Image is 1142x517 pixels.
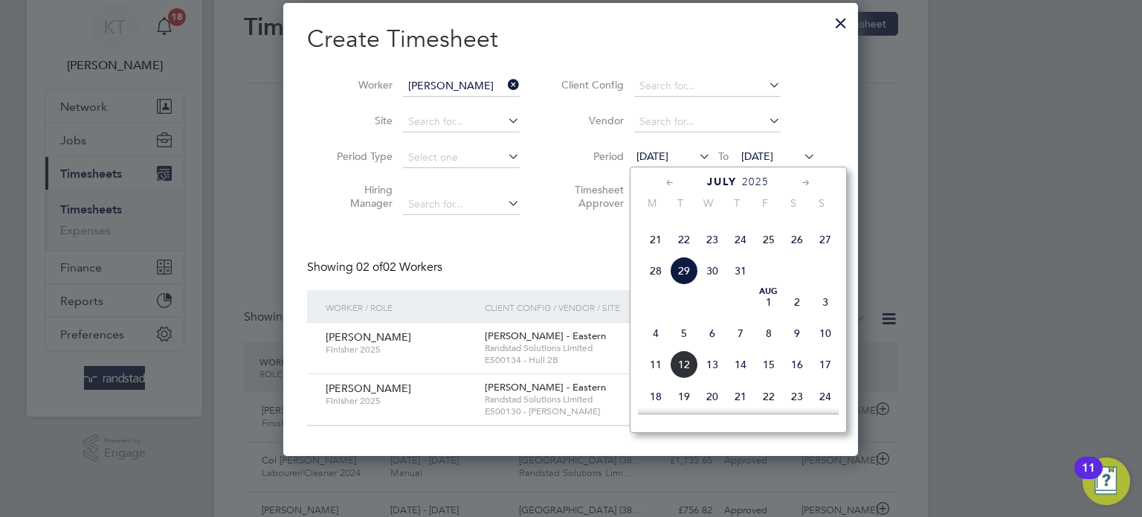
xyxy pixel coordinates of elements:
[811,382,839,411] span: 24
[322,290,481,324] div: Worker / Role
[634,112,781,132] input: Search for...
[638,196,666,210] span: M
[755,350,783,379] span: 15
[707,176,737,188] span: July
[779,196,807,210] span: S
[642,382,670,411] span: 18
[481,290,720,324] div: Client Config / Vendor / Site
[666,196,694,210] span: T
[642,350,670,379] span: 11
[557,78,624,91] label: Client Config
[485,342,716,354] span: Randstad Solutions Limited
[783,350,811,379] span: 16
[726,257,755,285] span: 31
[726,225,755,254] span: 24
[356,260,383,274] span: 02 of
[755,319,783,347] span: 8
[356,260,442,274] span: 02 Workers
[783,382,811,411] span: 23
[755,225,783,254] span: 25
[1083,457,1130,505] button: Open Resource Center, 11 new notifications
[326,183,393,210] label: Hiring Manager
[783,288,811,316] span: 2
[751,196,779,210] span: F
[726,382,755,411] span: 21
[326,395,474,407] span: Finisher 2025
[670,225,698,254] span: 22
[811,225,839,254] span: 27
[485,381,606,394] span: [PERSON_NAME] - Eastern
[811,319,839,347] span: 10
[783,225,811,254] span: 26
[642,319,670,347] span: 4
[485,405,716,417] span: E500130 - [PERSON_NAME]
[403,112,520,132] input: Search for...
[755,288,783,295] span: Aug
[557,114,624,127] label: Vendor
[698,257,726,285] span: 30
[485,354,716,366] span: E500134 - Hull 2B
[326,382,411,395] span: [PERSON_NAME]
[714,147,733,166] span: To
[670,257,698,285] span: 29
[557,150,624,163] label: Period
[636,150,668,163] span: [DATE]
[403,147,520,168] input: Select one
[642,257,670,285] span: 28
[755,382,783,411] span: 22
[807,196,836,210] span: S
[307,24,834,55] h2: Create Timesheet
[326,344,474,356] span: Finisher 2025
[326,150,393,163] label: Period Type
[485,394,716,405] span: Randstad Solutions Limited
[698,382,726,411] span: 20
[670,350,698,379] span: 12
[698,225,726,254] span: 23
[726,350,755,379] span: 14
[485,330,606,342] span: [PERSON_NAME] - Eastern
[698,319,726,347] span: 6
[326,78,393,91] label: Worker
[741,150,773,163] span: [DATE]
[694,196,723,210] span: W
[670,319,698,347] span: 5
[403,194,520,215] input: Search for...
[723,196,751,210] span: T
[670,382,698,411] span: 19
[634,76,781,97] input: Search for...
[642,225,670,254] span: 21
[811,350,839,379] span: 17
[1082,468,1095,487] div: 11
[326,330,411,344] span: [PERSON_NAME]
[726,319,755,347] span: 7
[755,288,783,316] span: 1
[326,114,393,127] label: Site
[698,350,726,379] span: 13
[783,319,811,347] span: 9
[307,260,445,275] div: Showing
[403,76,520,97] input: Search for...
[742,176,769,188] span: 2025
[557,183,624,210] label: Timesheet Approver
[811,288,839,316] span: 3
